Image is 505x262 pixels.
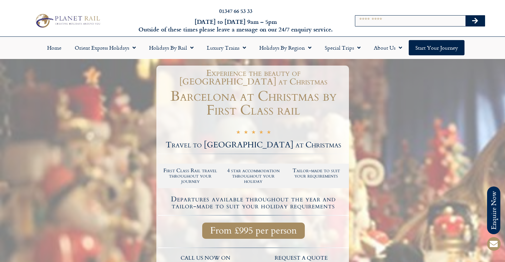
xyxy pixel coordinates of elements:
[219,7,252,15] a: 01347 66 53 33
[367,40,409,55] a: About Us
[158,89,349,117] h1: Barcelona at Christmas by First Class rail
[162,168,219,184] h2: First Class Rail travel throughout your journey
[251,129,256,137] i: ★
[41,40,68,55] a: Home
[142,40,200,55] a: Holidays by Rail
[161,69,346,86] h1: Experience the beauty of [GEOGRAPHIC_DATA] at Christmas
[259,129,263,137] i: ★
[244,129,248,137] i: ★
[136,18,335,33] h6: [DATE] to [DATE] 9am – 5pm Outside of these times please leave a message on our 24/7 enquiry serv...
[225,168,282,184] h2: 4 star accommodation throughout your holiday
[409,40,464,55] a: Start your Journey
[68,40,142,55] a: Orient Express Holidays
[200,40,253,55] a: Luxury Trains
[33,12,102,29] img: Planet Rail Train Holidays Logo
[210,227,297,235] span: From £995 per person
[253,40,318,55] a: Holidays by Region
[158,141,349,149] h2: Travel to [GEOGRAPHIC_DATA] at Christmas
[202,223,305,239] a: From £995 per person
[465,16,485,26] button: Search
[236,129,240,137] i: ★
[159,196,348,210] h4: Departures available throughout the year and tailor-made to suit your holiday requirements
[267,129,271,137] i: ★
[318,40,367,55] a: Special Trips
[3,40,502,55] nav: Menu
[236,128,271,137] div: 5/5
[288,168,345,179] h2: Tailor-made to suit your requirements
